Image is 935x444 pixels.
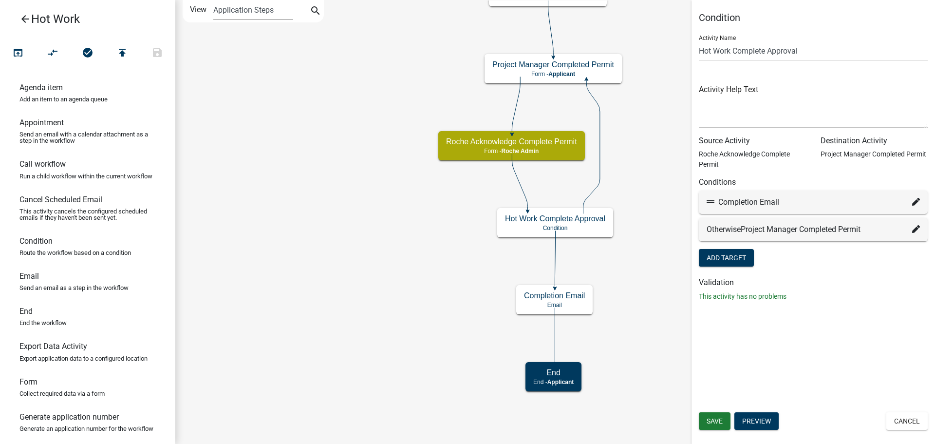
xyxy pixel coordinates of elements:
[19,236,53,246] h6: Condition
[308,4,323,19] button: search
[821,136,928,145] h6: Destination Activity
[19,320,67,326] p: End the workflow
[707,417,723,425] span: Save
[19,377,37,386] h6: Form
[699,149,806,170] p: Roche Acknowledge Complete Permit
[19,355,148,362] p: Export application data to a configured location
[8,8,160,30] a: Hot Work
[47,47,59,60] i: compare_arrows
[19,118,64,127] h6: Appointment
[19,390,105,397] p: Collect required data via a form
[492,60,614,69] h5: Project Manager Completed Permit
[524,291,585,300] h5: Completion Email
[446,137,577,146] h5: Roche Acknowledge Complete Permit
[0,43,175,66] div: Workflow actions
[533,368,574,377] h5: End
[741,225,860,234] span: Project Manager Completed Permit
[821,149,928,159] p: Project Manager Completed Permit
[310,5,321,19] i: search
[446,148,577,154] p: Form -
[699,291,928,302] p: This activity has no problems
[699,136,806,145] h6: Source Activity
[19,425,153,432] p: Generate an application number for the workflow
[886,412,928,430] button: Cancel
[151,47,163,60] i: save
[19,96,108,102] p: Add an item to an agenda queue
[19,285,129,291] p: Send an email as a step in the workflow
[734,412,779,430] button: Preview
[116,47,128,60] i: publish
[707,224,920,235] div: Otherwise
[19,271,39,281] h6: Email
[492,71,614,77] p: Form -
[35,43,70,64] button: Auto Layout
[105,43,140,64] button: Publish
[19,173,152,179] p: Run a child workflow within the current workflow
[19,342,87,351] h6: Export Data Activity
[19,159,66,169] h6: Call workflow
[505,225,605,232] p: Condition
[70,43,105,64] button: No problems
[505,214,605,223] h5: Hot Work Complete Approval
[707,196,920,208] div: Completion Email
[502,148,539,154] span: Roche Admin
[548,71,575,77] span: Applicant
[82,47,93,60] i: check_circle
[19,83,63,92] h6: Agenda item
[19,131,156,144] p: Send an email with a calendar attachment as a step in the workflow
[699,12,928,23] h5: Condition
[19,195,102,204] h6: Cancel Scheduled Email
[12,47,24,60] i: open_in_browser
[19,250,131,256] p: Route the workflow based on a condition
[699,412,730,430] button: Save
[0,43,36,64] button: Test Workflow
[547,379,574,386] span: Applicant
[19,208,156,221] p: This activity cancels the configured scheduled emails if they haven't been sent yet.
[533,379,574,386] p: End -
[19,307,33,316] h6: End
[699,177,928,187] h6: Conditions
[140,43,175,64] button: Save
[19,412,119,422] h6: Generate application number
[524,302,585,309] p: Email
[699,249,754,267] button: Add Target
[19,13,31,27] i: arrow_back
[699,278,928,287] h6: Validation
